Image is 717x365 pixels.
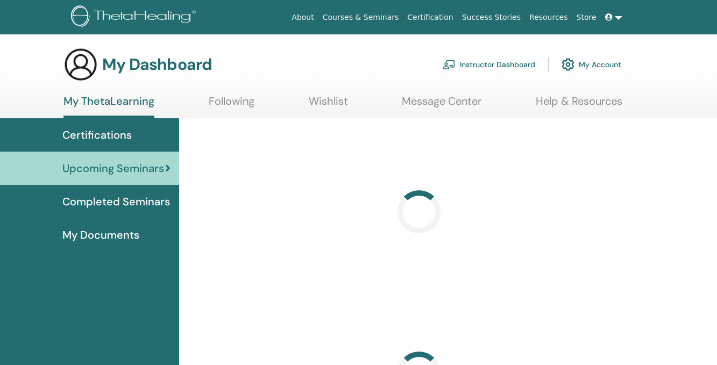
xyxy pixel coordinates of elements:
img: chalkboard-teacher.svg [443,60,456,69]
a: Certification [403,8,457,27]
h3: My Dashboard [102,55,212,74]
a: Store [572,8,601,27]
img: logo.png [71,5,200,30]
span: My Documents [62,227,139,243]
img: cog.svg [562,55,574,74]
img: generic-user-icon.jpg [63,47,98,82]
a: Following [209,95,254,116]
span: Completed Seminars [62,194,170,210]
a: About [287,8,318,27]
a: Help & Resources [536,95,622,116]
span: Certifications [62,127,132,143]
a: Success Stories [458,8,525,27]
span: Upcoming Seminars [62,160,164,176]
a: My ThetaLearning [63,95,154,118]
a: Instructor Dashboard [443,53,535,76]
a: My Account [562,53,621,76]
a: Resources [525,8,572,27]
a: Message Center [402,95,481,116]
a: Wishlist [309,95,348,116]
a: Courses & Seminars [318,8,403,27]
